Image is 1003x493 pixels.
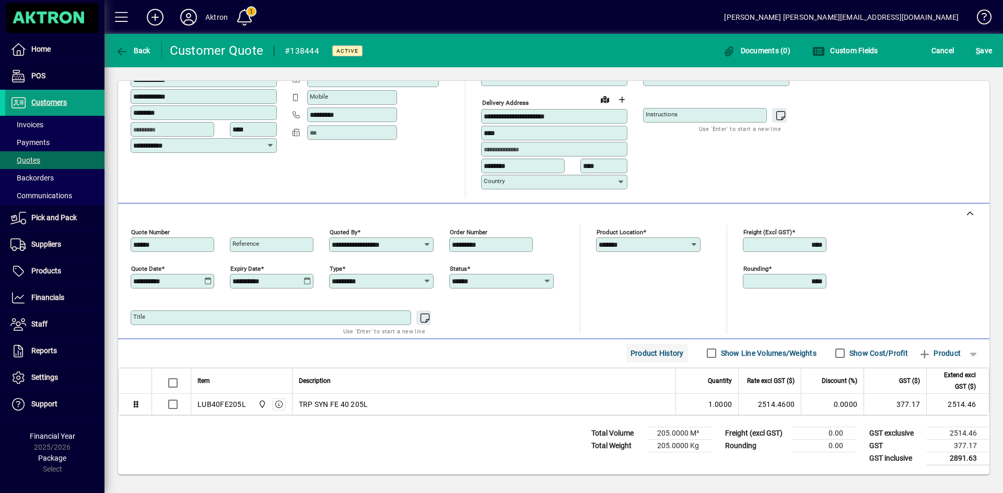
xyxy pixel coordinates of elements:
span: Quantity [708,375,732,387]
mat-label: Rounding [743,264,768,272]
mat-label: Type [330,264,342,272]
mat-label: Reference [232,240,259,247]
a: Settings [5,365,104,391]
td: 377.17 [864,394,926,415]
span: Payments [10,138,50,147]
mat-label: Mobile [310,93,328,100]
div: #138444 [285,43,319,59]
td: 2514.46 [926,394,989,415]
td: Total Weight [586,439,649,452]
mat-label: Status [450,264,467,272]
td: 0.00 [793,427,856,439]
span: Communications [10,191,72,200]
a: View on map [597,91,613,107]
a: Quotes [5,151,104,169]
span: Financial Year [30,432,75,440]
a: Knowledge Base [969,2,990,36]
mat-label: Order number [450,228,487,235]
span: Quotes [10,156,40,164]
a: Communications [5,187,104,205]
a: Home [5,37,104,63]
span: Suppliers [31,240,61,248]
a: Pick and Pack [5,205,104,231]
span: Rate excl GST ($) [747,375,795,387]
mat-label: Quote date [131,264,161,272]
button: Product History [626,344,688,363]
mat-label: Product location [597,228,643,235]
a: Reports [5,338,104,364]
span: Extend excl GST ($) [933,369,976,392]
span: Home [31,45,51,53]
a: Payments [5,134,104,151]
td: 0.0000 [801,394,864,415]
span: Pick and Pack [31,213,77,222]
td: GST exclusive [864,427,927,439]
span: Products [31,267,61,275]
span: Discount (%) [822,375,857,387]
mat-hint: Use 'Enter' to start a new line [343,325,425,337]
td: Rounding [720,439,793,452]
span: Invoices [10,121,43,129]
button: Product [913,344,966,363]
td: 377.17 [927,439,989,452]
span: Settings [31,373,58,381]
span: 1.0000 [708,399,732,410]
button: Save [973,41,995,60]
td: 205.0000 Kg [649,439,712,452]
div: Aktron [205,9,228,26]
div: 2514.4600 [745,399,795,410]
button: Documents (0) [720,41,793,60]
mat-label: Country [484,177,505,185]
span: Staff [31,320,48,328]
span: Product [918,345,961,362]
mat-label: Title [133,313,145,320]
mat-label: Expiry date [230,264,261,272]
a: Financials [5,285,104,311]
span: S [976,46,980,55]
span: Cancel [931,42,954,59]
button: Back [113,41,153,60]
td: 0.00 [793,439,856,452]
span: Product History [631,345,684,362]
a: POS [5,63,104,89]
span: POS [31,71,45,80]
button: Cancel [929,41,957,60]
a: Products [5,258,104,284]
app-page-header-button: Back [104,41,162,60]
td: GST inclusive [864,452,927,465]
mat-label: Instructions [646,111,678,118]
span: Customers [31,98,67,106]
div: LUB40FE205L [197,399,246,410]
span: Active [336,47,358,54]
a: Suppliers [5,232,104,258]
a: Staff [5,311,104,338]
label: Show Cost/Profit [847,348,908,358]
a: Invoices [5,116,104,134]
td: Freight (excl GST) [720,427,793,439]
span: Description [299,375,331,387]
span: ave [976,42,992,59]
mat-hint: Use 'Enter' to start a new line [699,123,781,135]
span: Documents (0) [722,46,790,55]
mat-label: Freight (excl GST) [743,228,792,235]
a: Support [5,391,104,417]
mat-label: Quote number [131,228,170,235]
span: Item [197,375,210,387]
td: 205.0000 M³ [649,427,712,439]
span: Central [255,399,267,410]
div: Customer Quote [170,42,264,59]
td: 2891.63 [927,452,989,465]
button: Profile [172,8,205,27]
button: Add [138,8,172,27]
span: Back [115,46,150,55]
label: Show Line Volumes/Weights [719,348,817,358]
span: Backorders [10,174,54,182]
span: Financials [31,293,64,302]
button: Choose address [613,91,630,108]
button: Custom Fields [810,41,881,60]
span: TRP SYN FE 40 205L [299,399,368,410]
td: GST [864,439,927,452]
div: [PERSON_NAME] [PERSON_NAME][EMAIL_ADDRESS][DOMAIN_NAME] [724,9,959,26]
mat-label: Quoted by [330,228,357,235]
td: Total Volume [586,427,649,439]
